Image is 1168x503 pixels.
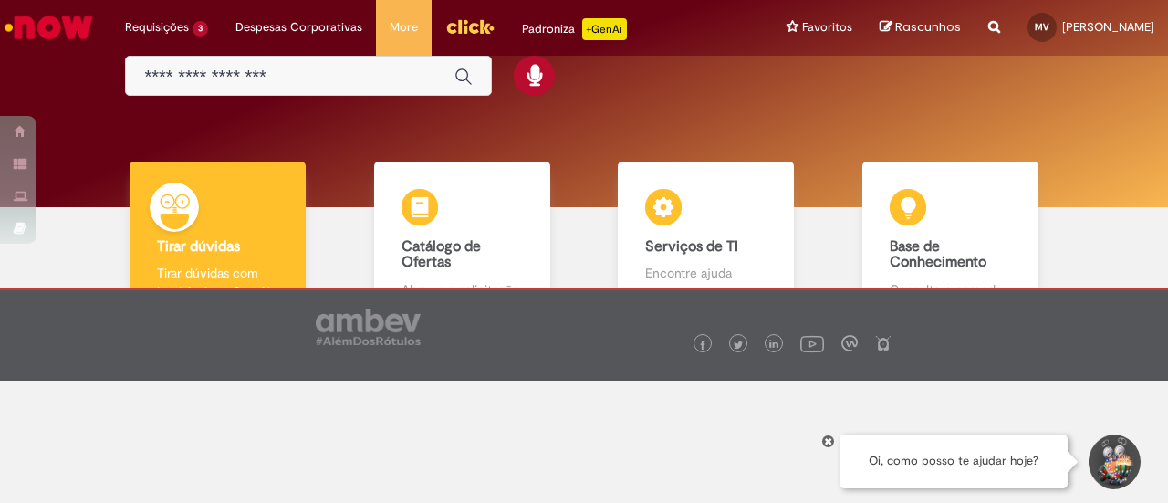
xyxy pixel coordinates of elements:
img: ServiceNow [2,9,96,46]
b: Tirar dúvidas [157,237,240,256]
p: Consulte e aprenda [890,280,1011,299]
span: Favoritos [802,18,852,37]
div: Oi, como posso te ajudar hoje? [839,435,1068,488]
span: Rascunhos [895,18,961,36]
a: Tirar dúvidas Tirar dúvidas com Lupi Assist e Gen Ai [96,162,340,320]
span: 3 [193,21,208,37]
a: Rascunhos [880,19,961,37]
p: Encontre ajuda [645,264,766,282]
b: Base de Conhecimento [890,237,986,272]
img: logo_footer_youtube.png [800,331,824,355]
button: Iniciar Conversa de Suporte [1086,435,1141,489]
b: Serviços de TI [645,237,738,256]
span: [PERSON_NAME] [1062,19,1154,35]
img: logo_footer_twitter.png [734,341,743,350]
p: Abra uma solicitação [401,280,523,299]
a: Serviços de TI Encontre ajuda [584,162,829,320]
div: Padroniza [522,18,627,40]
span: MV [1035,21,1049,33]
img: logo_footer_facebook.png [698,341,707,350]
b: Catálogo de Ofertas [401,237,481,272]
img: logo_footer_ambev_rotulo_gray.png [316,309,421,345]
span: Despesas Corporativas [235,18,362,37]
img: logo_footer_linkedin.png [769,340,778,351]
p: +GenAi [582,18,627,40]
img: logo_footer_naosei.png [875,335,892,351]
a: Base de Conhecimento Consulte e aprenda [829,162,1073,320]
span: More [390,18,418,37]
a: Catálogo de Ofertas Abra uma solicitação [340,162,585,320]
span: Requisições [125,18,189,37]
img: click_logo_yellow_360x200.png [445,13,495,40]
p: Tirar dúvidas com Lupi Assist e Gen Ai [157,264,278,300]
img: logo_footer_workplace.png [841,335,858,351]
